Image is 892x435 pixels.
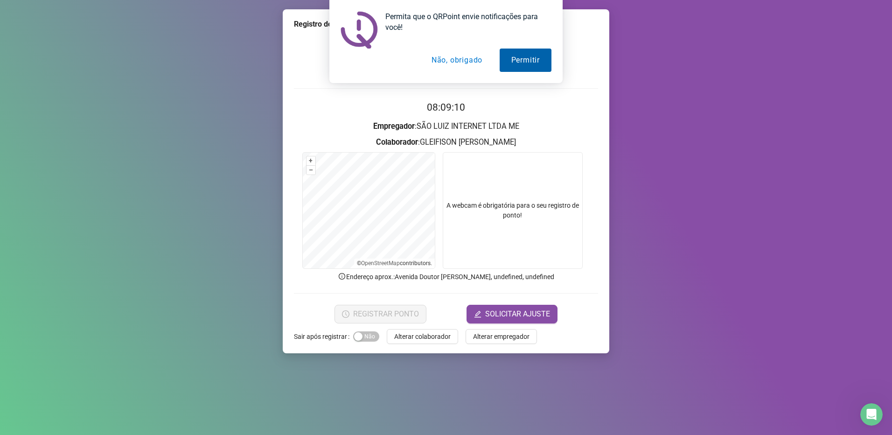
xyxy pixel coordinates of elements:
label: Sair após registrar [294,329,353,344]
strong: Colaborador [376,138,418,147]
span: Alterar empregador [473,331,530,342]
button: Não, obrigado [420,49,494,72]
button: – [307,166,315,175]
button: REGISTRAR PONTO [334,305,426,323]
button: editSOLICITAR AJUSTE [467,305,557,323]
iframe: Intercom live chat [860,403,883,426]
a: OpenStreetMap [361,260,400,267]
span: SOLICITAR AJUSTE [485,309,550,320]
button: Permitir [500,49,551,72]
span: edit [474,310,481,318]
time: 08:09:10 [427,102,465,113]
button: Alterar empregador [466,329,537,344]
div: A webcam é obrigatória para o seu registro de ponto! [443,152,583,269]
button: + [307,156,315,165]
h3: : SÃO LUIZ INTERNET LTDA ME [294,120,598,133]
span: info-circle [338,272,346,281]
p: Endereço aprox. : Avenida Doutor [PERSON_NAME], undefined, undefined [294,272,598,282]
h3: : GLEIFISON [PERSON_NAME] [294,136,598,148]
button: Alterar colaborador [387,329,458,344]
strong: Empregador [373,122,415,131]
span: Alterar colaborador [394,331,451,342]
li: © contributors. [357,260,432,267]
img: notification icon [341,11,378,49]
div: Permita que o QRPoint envie notificações para você! [378,11,551,33]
